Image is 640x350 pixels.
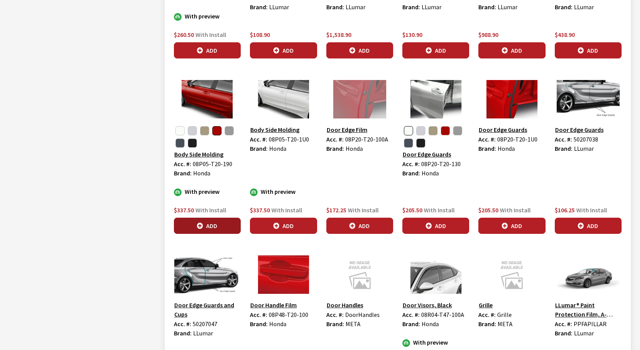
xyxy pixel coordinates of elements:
[416,138,425,148] button: Crystal Black Pearl
[421,160,461,168] span: 08P20-T20-130
[326,255,393,294] img: Image for Door Handles
[174,80,241,118] img: Image for Body Side Molding
[497,311,512,318] span: Grille
[174,42,241,58] button: Add
[428,126,438,135] button: Desert Beige Pearl
[574,3,594,11] span: LLumar
[212,126,222,135] button: Rallye Red
[402,42,469,58] button: Add
[188,138,197,148] button: Crystal Black Pearl
[555,144,572,153] label: Brand:
[346,3,365,11] span: LLumar
[478,310,496,319] label: Acc. #:
[326,31,351,38] span: $1,538.90
[402,2,420,12] label: Brand:
[271,206,302,214] span: With Install
[555,300,622,319] button: LLumar® Paint Protection Film, A-Pillars
[174,12,241,21] div: With preview
[326,206,346,214] span: $172.25
[498,320,513,328] span: META
[326,80,393,118] img: Image for Door Edge Film
[250,80,317,118] img: Image for Body Side Molding
[193,320,217,328] span: 50207047
[478,255,545,294] img: Image for Grille
[193,169,210,177] span: Honda
[402,300,452,310] button: Door Visors, Black
[555,206,575,214] span: $106.25
[441,126,450,135] button: Rallye Red
[250,310,267,319] label: Acc. #:
[175,126,185,135] button: Platinum White Pearl
[346,145,363,152] span: Honda
[402,31,422,38] span: $130.90
[195,206,226,214] span: With Install
[574,135,598,143] span: 50207038
[424,206,455,214] span: With Install
[174,168,192,178] label: Brand:
[174,149,224,159] button: Body Side Molding
[193,160,232,168] span: 08P05-T20-190
[402,319,420,328] label: Brand:
[345,311,380,318] span: DoorHandles
[555,80,622,118] img: Image for Door Edge Guards
[250,31,270,38] span: $108.90
[269,311,308,318] span: 08P48-T20-100
[453,126,462,135] button: Urban Gray Pearl
[326,125,368,135] button: Door Edge Film
[478,300,493,310] button: Grille
[478,319,496,328] label: Brand:
[574,329,594,337] span: LLumar
[555,2,572,12] label: Brand:
[193,329,213,337] span: LLumar
[576,206,607,214] span: With Install
[225,126,234,135] button: Urban Gray Pearl
[478,31,498,38] span: $988.90
[402,310,420,319] label: Acc. #:
[269,135,309,143] span: 08P05-T20-1U0
[174,255,241,294] img: Image for Door Edge Guards and Cups
[555,31,575,38] span: $438.90
[421,311,464,318] span: 08R04-T47-100A
[404,138,413,148] button: Meteorite Gray Metallic
[555,328,572,338] label: Brand:
[555,218,622,234] button: Add
[174,328,192,338] label: Brand:
[326,135,344,144] label: Acc. #:
[250,206,270,214] span: $337.50
[250,125,300,135] button: Body Side Molding
[250,255,317,294] img: Image for Door Handle Film
[500,206,531,214] span: With Install
[326,218,393,234] button: Add
[195,31,226,38] span: With Install
[555,319,572,328] label: Acc. #:
[478,42,545,58] button: Add
[250,135,267,144] label: Acc. #:
[555,255,622,294] img: Image for LLumar® Paint Protection Film, A-Pillars
[174,206,194,214] span: $337.50
[402,149,451,159] button: Door Edge Guards
[250,218,317,234] button: Add
[555,125,604,135] button: Door Edge Guards
[402,218,469,234] button: Add
[250,42,317,58] button: Add
[175,138,185,148] button: Meteorite Gray Metallic
[402,168,420,178] label: Brand:
[416,126,425,135] button: Solar Silver Metallic
[422,3,442,11] span: LLumar
[574,320,607,328] span: PPFAPILLAR
[250,144,268,153] label: Brand:
[478,135,496,144] label: Acc. #:
[174,319,191,328] label: Acc. #:
[478,206,498,214] span: $205.50
[188,126,197,135] button: Solar Silver Metallic
[498,3,518,11] span: LLumar
[478,2,496,12] label: Brand:
[478,125,528,135] button: Door Edge Guards
[200,126,209,135] button: Desert Beige Pearl
[250,187,317,196] div: With preview
[250,300,297,310] button: Door Handle Film
[478,144,496,153] label: Brand:
[478,218,545,234] button: Add
[174,300,241,319] button: Door Edge Guards and Cups
[250,2,268,12] label: Brand:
